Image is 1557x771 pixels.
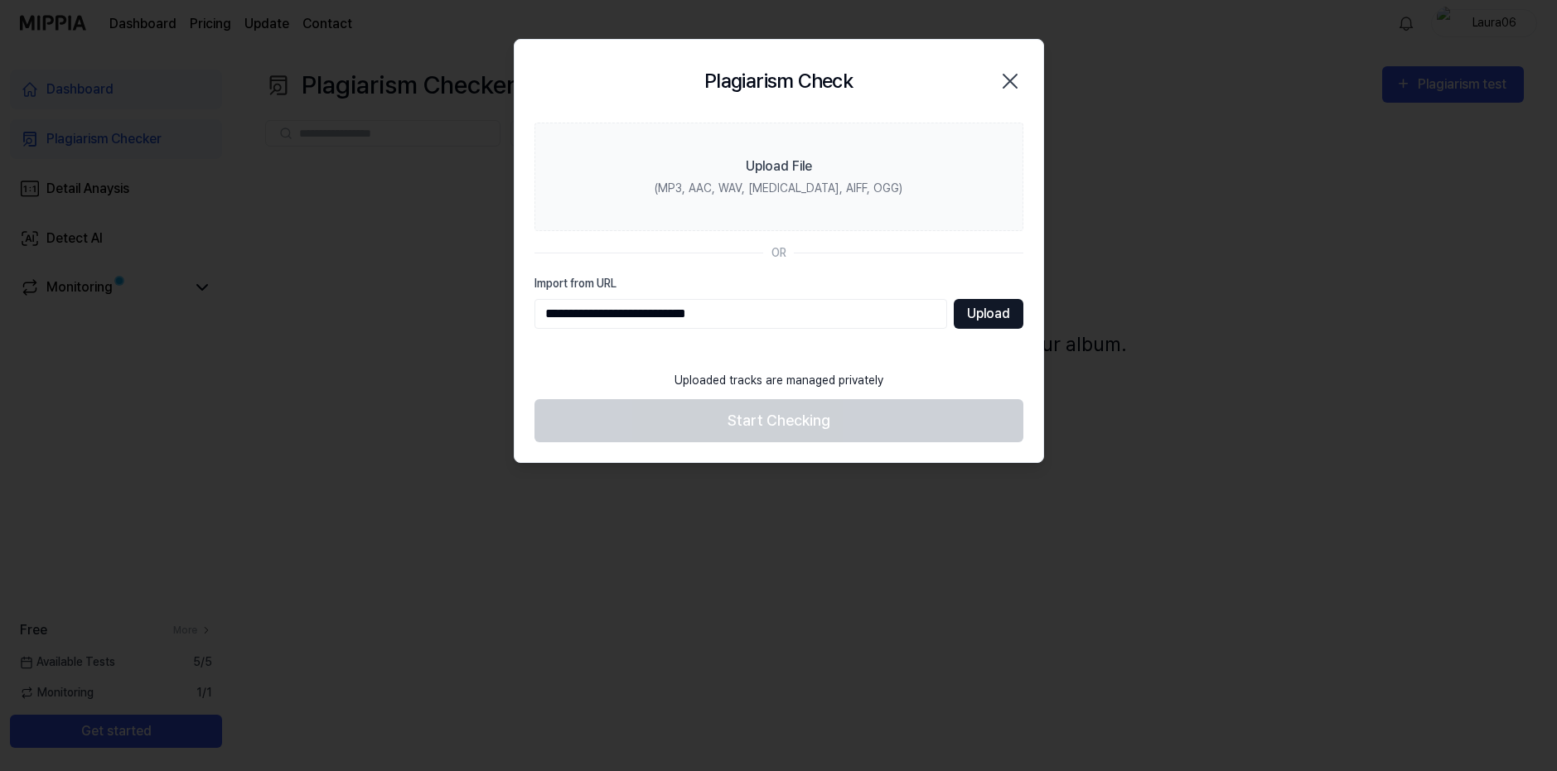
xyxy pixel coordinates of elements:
div: (MP3, AAC, WAV, [MEDICAL_DATA], AIFF, OGG) [655,180,902,197]
div: Upload File [746,157,812,176]
h2: Plagiarism Check [704,66,853,96]
div: Uploaded tracks are managed privately [665,362,893,399]
button: Upload [954,299,1023,329]
label: Import from URL [534,275,1023,292]
div: OR [771,244,786,262]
